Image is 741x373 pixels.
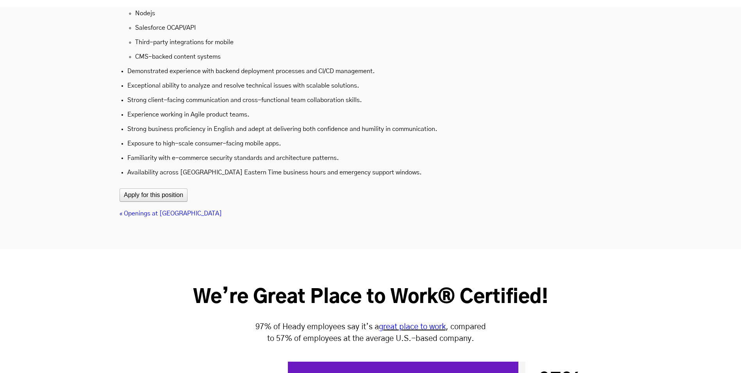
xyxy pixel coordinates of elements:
[120,188,187,202] button: Apply for this position
[135,38,606,47] p: Third-party integrations for mobile
[120,210,222,217] a: « Openings at [GEOGRAPHIC_DATA]
[379,323,446,331] a: great place to work
[135,24,606,32] p: Salesforce OCAPI/API
[135,9,606,18] p: Nodejs
[254,321,488,344] p: 97% of Heady employees say it’s a , compared to 57% of employees at the average U.S.-based company.
[127,67,614,75] p: Demonstrated experience with backend deployment processes and CI/CD management.
[127,154,614,162] p: Familiarity with e-commerce security standards and architecture patterns.
[127,140,614,148] p: Exposure to high-scale consumer-facing mobile apps.
[127,111,614,119] p: Experience working in Agile product teams.
[127,169,614,177] p: Availability across [GEOGRAPHIC_DATA] Eastern Time business hours and emergency support windows.
[127,96,614,104] p: Strong client-facing communication and cross-functional team collaboration skills.
[127,125,614,133] p: Strong business proficiency in English and adept at delivering both confidence and humility in co...
[127,82,614,90] p: Exceptional ability to analyze and resolve technical issues with scalable solutions.
[135,53,606,61] p: CMS-backed content systems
